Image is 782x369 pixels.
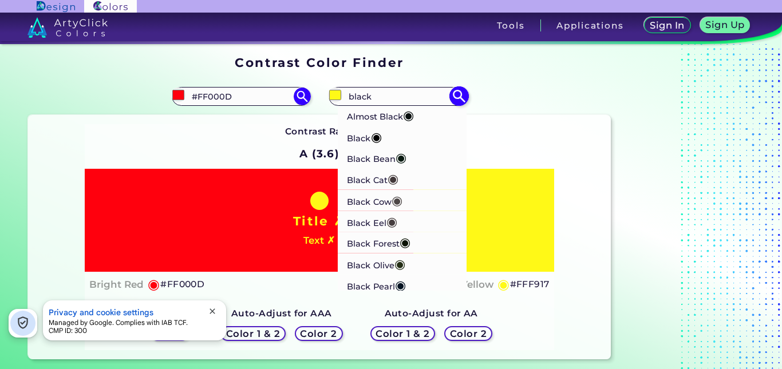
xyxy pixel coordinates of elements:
[294,141,345,166] h2: A (3.6)
[300,328,338,338] h5: Color 2
[37,1,75,12] img: ArtyClick Design logo
[385,308,478,319] strong: Auto-Adjust for AA
[394,256,405,271] span: ◉
[345,89,451,104] input: type color 2..
[347,168,398,189] p: Black Cat
[426,276,493,293] h4: Sunny Yellow
[89,276,144,293] h4: Bright Red
[347,126,382,147] p: Black
[392,192,402,207] span: ◉
[699,17,751,34] a: Sign Up
[347,232,410,253] p: Black Forest
[347,105,414,126] p: Almost Black
[160,277,204,292] h5: #FF000D
[303,232,335,249] h4: Text ✗
[235,54,404,71] h1: Contrast Color Finder
[449,328,487,338] h5: Color 2
[347,211,397,232] p: Black Eel
[510,277,550,292] h5: #FFF917
[449,86,469,106] img: icon search
[395,277,406,292] span: ◉
[347,147,406,168] p: Black Bean
[347,274,406,295] p: Black Pearl
[188,89,294,104] input: type color 1..
[497,21,525,30] h3: Tools
[375,328,431,338] h5: Color 1 & 2
[347,189,402,211] p: Black Cow
[293,212,346,229] h1: Title ✗
[497,277,510,291] h5: ◉
[396,150,406,165] span: ◉
[400,235,410,249] span: ◉
[643,17,692,34] a: Sign In
[148,277,160,291] h5: ◉
[615,51,759,364] iframe: Advertisement
[705,20,745,30] h5: Sign Up
[386,213,397,228] span: ◉
[225,328,281,338] h5: Color 1 & 2
[556,21,623,30] h3: Applications
[231,308,332,319] strong: Auto-Adjust for AAA
[403,108,414,122] span: ◉
[371,129,382,144] span: ◉
[27,17,108,38] img: logo_artyclick_colors_white.svg
[347,253,405,274] p: Black Olive
[285,126,354,137] strong: Contrast Ratio
[388,171,398,186] span: ◉
[294,88,311,105] img: icon search
[650,21,685,30] h5: Sign In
